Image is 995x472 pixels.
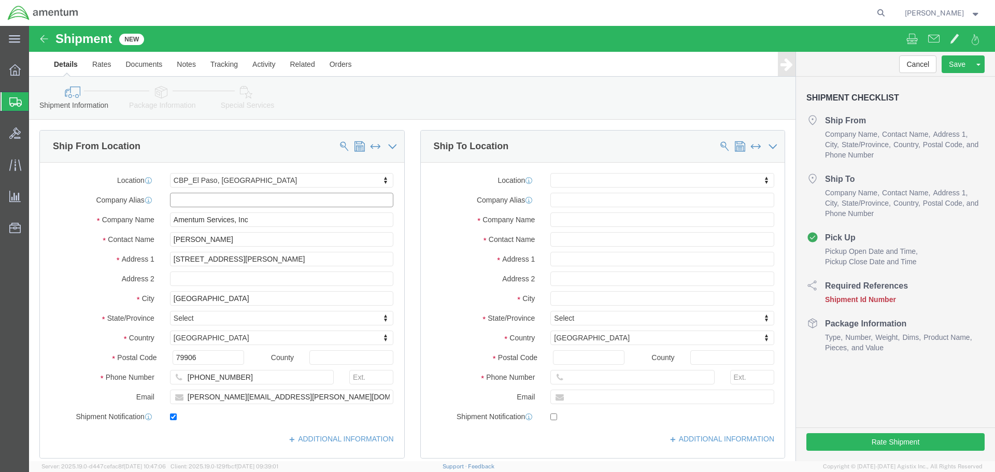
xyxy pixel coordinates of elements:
[468,463,494,469] a: Feedback
[170,463,278,469] span: Client: 2025.19.0-129fbcf
[7,5,79,21] img: logo
[823,462,983,471] span: Copyright © [DATE]-[DATE] Agistix Inc., All Rights Reserved
[41,463,166,469] span: Server: 2025.19.0-d447cefac8f
[904,7,981,19] button: [PERSON_NAME]
[443,463,468,469] a: Support
[124,463,166,469] span: [DATE] 10:47:06
[905,7,964,19] span: Matthew McMillen
[236,463,278,469] span: [DATE] 09:39:01
[29,26,995,461] iframe: FS Legacy Container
